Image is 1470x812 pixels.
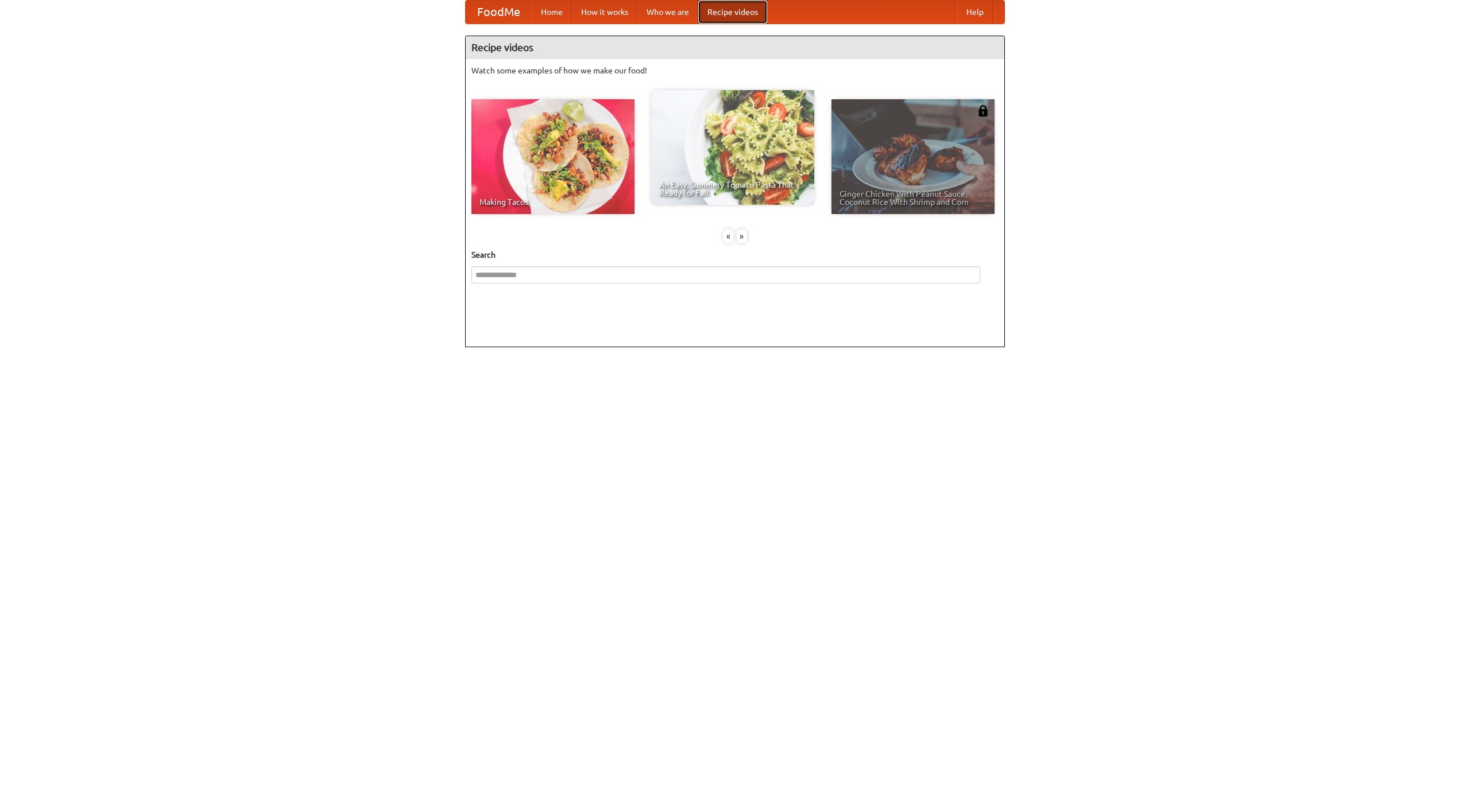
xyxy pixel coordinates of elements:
a: Home [532,1,572,24]
div: « [723,229,733,243]
a: Making Tacos [471,99,635,214]
div: » [737,229,747,243]
a: An Easy, Summery Tomato Pasta That's Ready for Fall [651,90,814,205]
a: Recipe videos [698,1,767,24]
p: Watch some examples of how we make our food! [471,65,999,76]
h5: Search [471,249,999,261]
a: FoodMe [466,1,532,24]
span: Making Tacos [479,198,626,206]
span: An Easy, Summery Tomato Pasta That's Ready for Fall [659,181,806,197]
img: 483408.png [977,105,989,116]
a: How it works [572,1,637,24]
a: Help [957,1,993,24]
h4: Recipe videos [466,36,1004,59]
a: Who we are [637,1,698,24]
